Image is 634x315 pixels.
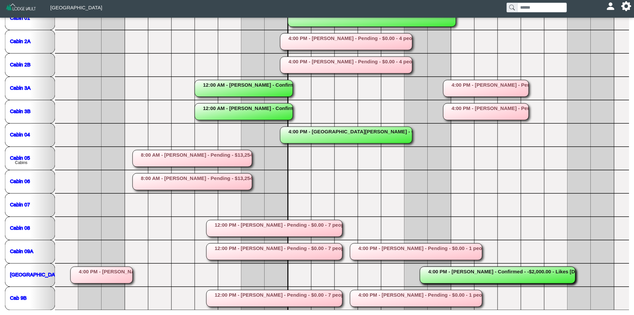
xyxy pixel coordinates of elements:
svg: gear fill [624,4,629,9]
a: Cabin 3A [10,85,31,90]
a: Cabin 01 [10,15,30,20]
a: Cabin 05 [10,155,30,160]
a: Cabin 2B [10,61,31,67]
img: Z [5,3,37,14]
a: Cabin 06 [10,178,30,184]
a: Cabin 07 [10,201,30,207]
a: Cabin 04 [10,131,30,137]
a: Cabin 08 [10,225,30,230]
svg: person fill [608,4,613,9]
a: [GEOGRAPHIC_DATA] [10,271,62,277]
a: Cab 9B [10,295,27,300]
a: Cabin 09A [10,248,33,254]
svg: search [509,5,515,10]
a: Cabin 3B [10,108,31,114]
a: Cabin 2A [10,38,31,44]
text: Cabins [15,160,27,165]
